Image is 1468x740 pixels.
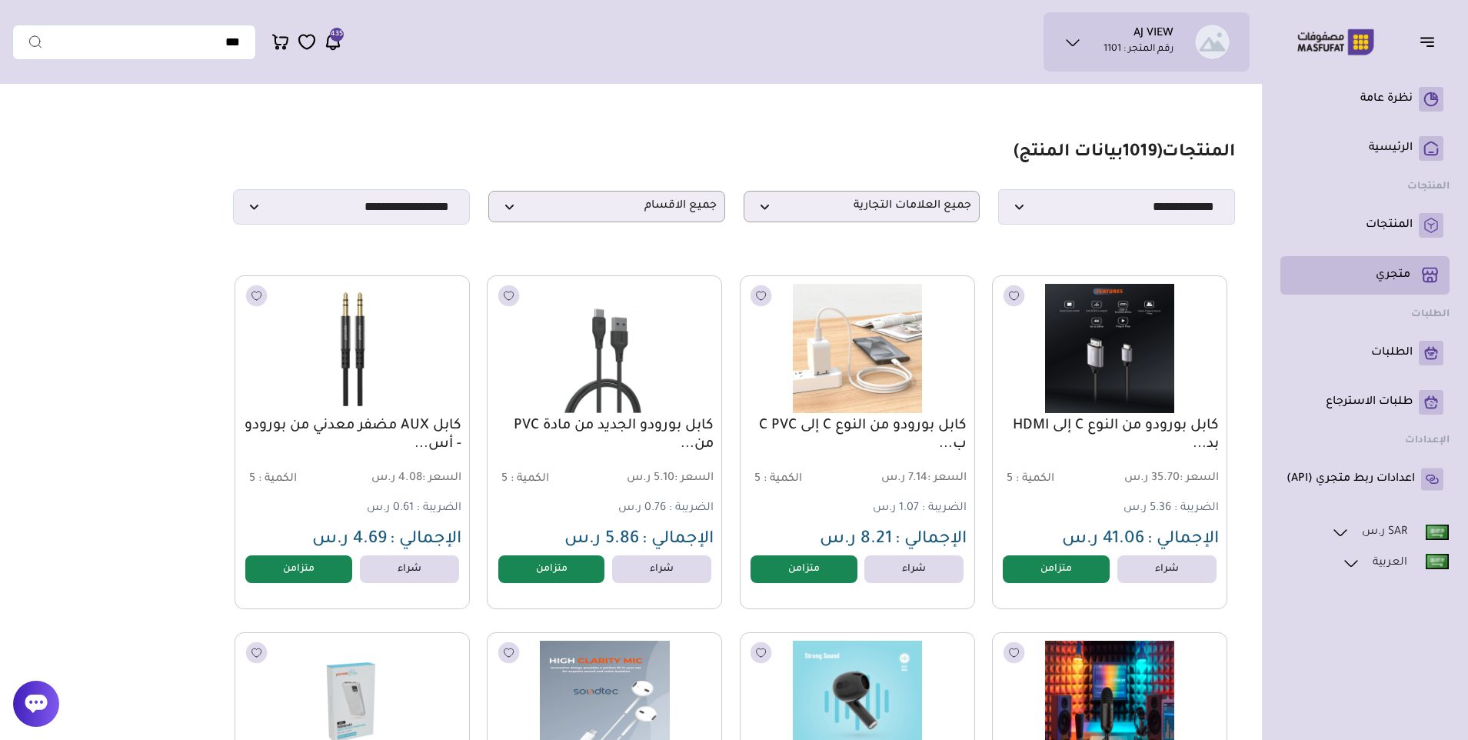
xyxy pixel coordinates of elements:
span: الكمية : [258,473,297,485]
span: ( بيانات المنتج) [1014,144,1162,162]
span: الضريبة : [417,502,461,515]
span: الكمية : [764,473,802,485]
span: 5.36 ر.س [1123,502,1171,515]
a: اعدادات ربط متجري (API) [1287,467,1443,492]
img: Logo [1287,27,1385,57]
span: الإجمالي : [642,531,714,549]
a: متزامن [245,555,352,583]
span: 5 [249,473,255,485]
span: 5.10 ر.س [607,472,714,486]
strong: الإعدادات [1405,435,1450,446]
span: السعر : [422,472,461,485]
span: 4.69 ر.س [312,531,387,549]
a: كابل بورودو من النوع C إلى HDMI بد... [1000,417,1219,454]
strong: المنتجات [1407,182,1450,192]
p: الرئيسية [1369,141,1413,156]
a: نظرة عامة [1287,87,1443,112]
span: الكمية : [1016,473,1054,485]
span: الضريبة : [1174,502,1219,515]
a: شراء [612,555,711,583]
p: جميع الاقسام [488,191,725,222]
span: جميع العلامات التجارية [752,199,972,214]
strong: الطلبات [1411,309,1450,320]
a: الرئيسية [1287,136,1443,161]
span: 41.06 ر.س [1062,531,1144,549]
a: متزامن [751,555,857,583]
span: 8.21 ر.س [820,531,892,549]
a: متجري [1287,262,1443,288]
a: متزامن [498,555,605,583]
img: AJ VIEW [1195,25,1230,59]
span: السعر : [1180,472,1219,485]
span: 35.70 ر.س [1111,472,1219,486]
p: اعدادات ربط متجري (API) [1287,472,1415,487]
img: Eng [1426,525,1449,540]
img: 241.625-241.62520250714204653810370.png [496,284,713,413]
span: السعر : [674,472,714,485]
span: الإجمالي : [895,531,967,549]
span: 5 [1007,473,1013,485]
a: SAR ر.س [1330,522,1450,542]
p: متجري [1376,268,1410,283]
p: طلبات الاسترجاع [1326,395,1413,410]
span: جميع الاقسام [497,199,717,214]
a: شراء [864,555,964,583]
span: 5.86 ر.س [564,531,639,549]
a: شراء [1117,555,1217,583]
h1: المنتجات [1014,142,1235,165]
a: 435 [324,32,342,52]
p: رقم المتجر : 1101 [1103,42,1173,58]
span: 5 [501,473,508,485]
span: الإجمالي : [390,531,461,549]
a: كابل بورودو من النوع C إلى C PVC ب... [748,417,967,454]
a: شراء [360,555,459,583]
span: الإجمالي : [1147,531,1219,549]
a: كابل بورودو الجديد من مادة PVC من... [495,417,714,454]
img: 241.625-241.62520250714202649873410.png [244,284,461,413]
span: السعر : [927,472,967,485]
span: 1.07 ر.س [873,502,919,515]
span: الضريبة : [669,502,714,515]
p: المنتجات [1366,218,1413,233]
a: متزامن [1003,555,1110,583]
img: 241.625-241.62520250714204706099969.png [1001,284,1218,413]
h1: AJ VIEW [1133,27,1173,42]
span: 0.76 ر.س [618,502,666,515]
p: جميع العلامات التجارية [744,191,980,222]
span: الكمية : [511,473,549,485]
p: نظرة عامة [1360,92,1413,107]
span: 4.08 ر.س [354,472,461,486]
span: 435 [331,28,343,42]
span: 7.14 ر.س [859,472,967,486]
a: المنتجات [1287,213,1443,238]
a: العربية [1341,553,1450,573]
a: الطلبات [1287,341,1443,365]
span: الضريبة : [922,502,967,515]
img: 241.625-241.62520250714204703670042.png [749,284,966,413]
a: كابل AUX مضفر معدني من بورودو - أس... [243,417,461,454]
p: الطلبات [1371,345,1413,361]
span: 1019 [1123,144,1157,162]
a: طلبات الاسترجاع [1287,390,1443,415]
span: 5 [754,473,761,485]
span: 0.61 ر.س [367,502,414,515]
